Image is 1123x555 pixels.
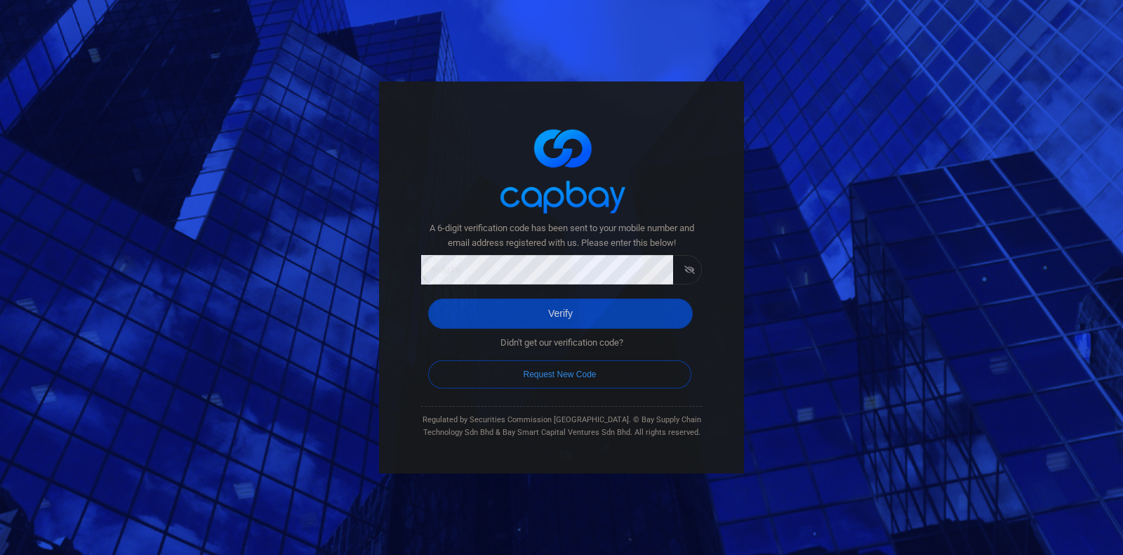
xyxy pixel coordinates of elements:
[421,221,702,251] span: A 6-digit verification code has been sent to your mobile number and email address registered with...
[500,336,623,351] span: Didn't get our verification code?
[421,414,702,438] div: Regulated by Securities Commission [GEOGRAPHIC_DATA]. © Bay Supply Chain Technology Sdn Bhd & Bay...
[428,360,691,388] button: Request New Code
[491,117,632,221] img: logo
[428,299,693,329] button: Verify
